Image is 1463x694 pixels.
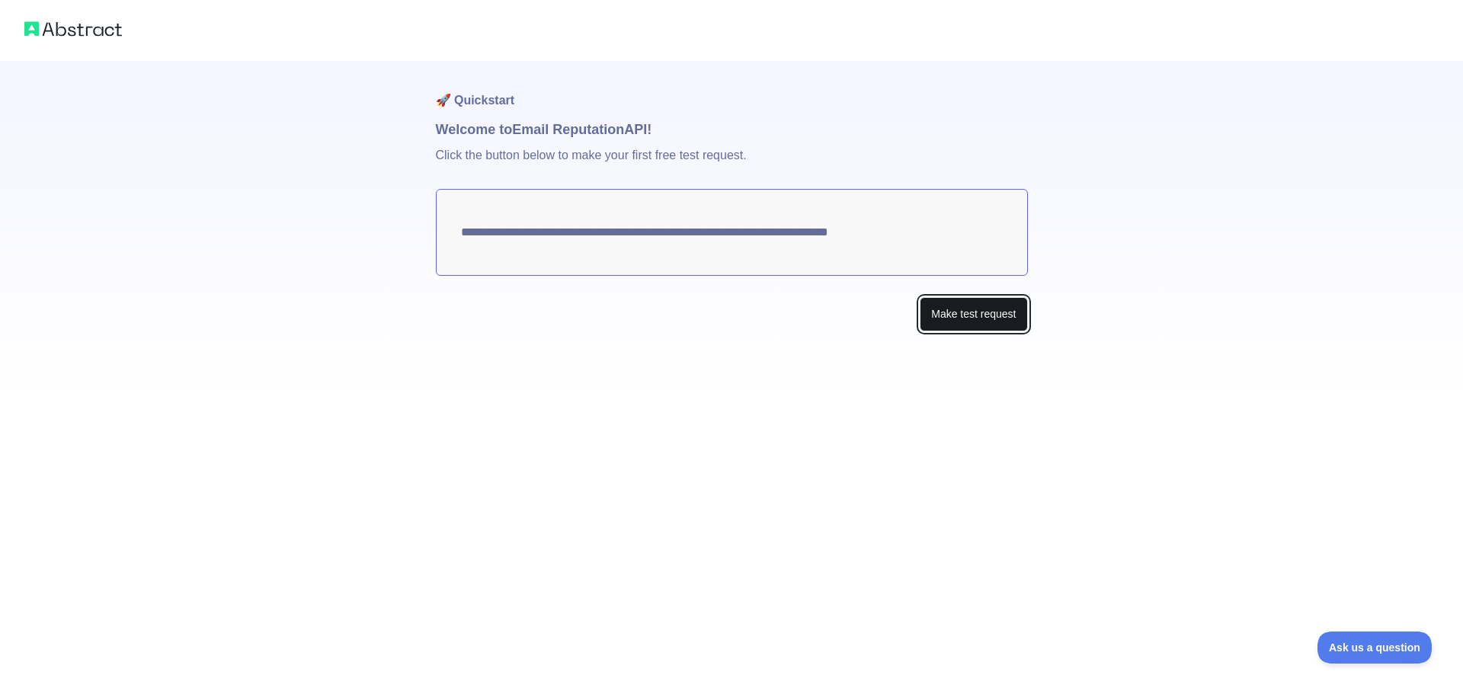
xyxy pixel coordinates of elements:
[436,61,1028,119] h1: 🚀 Quickstart
[1317,632,1433,664] iframe: Toggle Customer Support
[436,119,1028,140] h1: Welcome to Email Reputation API!
[436,140,1028,189] p: Click the button below to make your first free test request.
[24,18,122,40] img: Abstract logo
[920,297,1027,331] button: Make test request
